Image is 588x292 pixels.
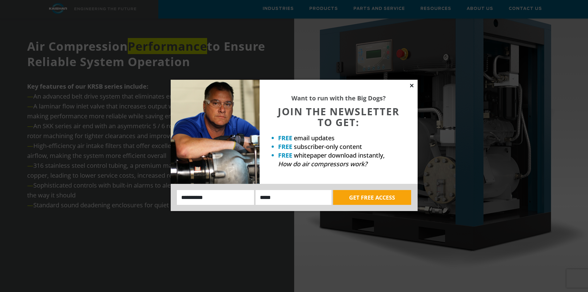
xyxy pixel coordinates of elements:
[278,134,292,142] strong: FREE
[278,160,367,168] em: How do air compressors work?
[256,190,332,205] input: Email
[278,151,292,159] strong: FREE
[409,83,415,88] button: Close
[278,142,292,151] strong: FREE
[291,94,386,102] strong: Want to run with the Big Dogs?
[294,134,335,142] span: email updates
[294,142,362,151] span: subscriber-only content
[278,105,399,129] span: JOIN THE NEWSLETTER TO GET:
[177,190,254,205] input: Name:
[294,151,385,159] span: whitepaper download instantly,
[333,190,411,205] button: GET FREE ACCESS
